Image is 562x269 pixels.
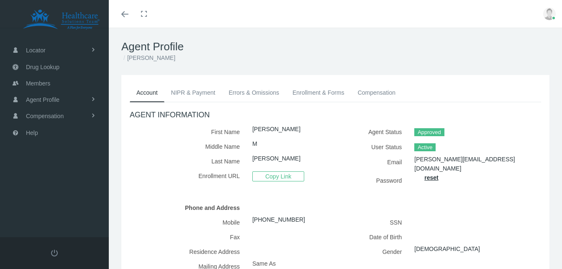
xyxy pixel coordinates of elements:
span: Members [26,75,50,91]
label: Mobile [130,215,246,230]
a: [PERSON_NAME][EMAIL_ADDRESS][DOMAIN_NAME] [414,156,515,172]
span: Compensation [26,108,64,124]
img: user-placeholder.jpg [543,8,556,20]
a: M [252,140,257,147]
a: reset [424,174,438,181]
label: Last Name [130,154,246,168]
a: Copy Link [252,173,304,179]
a: Errors & Omissions [222,83,286,102]
a: NIPR & Payment [164,83,222,102]
a: [DEMOGRAPHIC_DATA] [414,246,480,252]
label: Email [342,155,408,173]
span: Agent Profile [26,92,59,108]
label: Enrollment URL [130,168,246,184]
label: Password [342,173,408,188]
a: [PHONE_NUMBER] [252,216,305,223]
label: User Status [342,140,408,155]
span: Help [26,125,38,141]
a: [PERSON_NAME] [252,155,300,162]
li: [PERSON_NAME] [121,53,175,62]
a: Enrollment & Forms [286,83,351,102]
img: HEALTHCARE SOLUTIONS TEAM, LLC [11,9,111,30]
label: Date of Birth [342,230,408,244]
label: Residence Address [130,244,246,259]
h1: Agent Profile [121,40,549,53]
a: Compensation [351,83,402,102]
span: Approved [414,128,444,137]
a: [PERSON_NAME] [252,126,300,132]
span: Copy Link [252,171,304,181]
a: Account [130,83,164,102]
label: Phone and Address [130,200,246,215]
span: Locator [26,42,46,58]
label: Fax [130,230,246,244]
label: First Name [130,124,246,139]
label: Gender [342,244,408,259]
span: Active [414,143,436,152]
label: SSN [342,215,408,230]
h4: AGENT INFORMATION [130,111,541,120]
label: Agent Status [342,124,408,140]
span: Same As [252,260,276,267]
span: Drug Lookup [26,59,59,75]
label: Middle Name [130,139,246,154]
